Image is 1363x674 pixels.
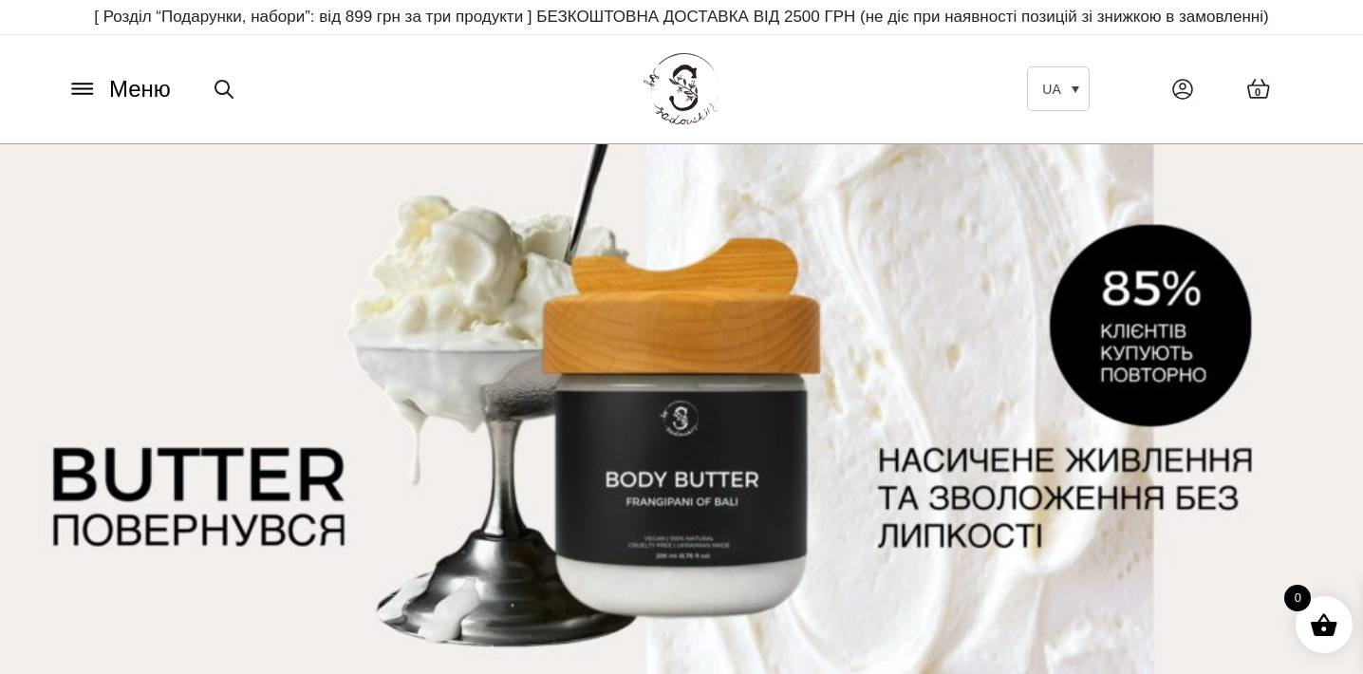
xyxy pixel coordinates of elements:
[1255,84,1260,101] span: 0
[62,71,177,107] button: Меню
[644,53,719,124] img: BY SADOVSKIY
[1284,585,1311,611] span: 0
[1042,82,1060,97] span: UA
[1027,66,1090,111] a: UA
[1227,59,1290,119] a: 0
[109,72,171,106] span: Меню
